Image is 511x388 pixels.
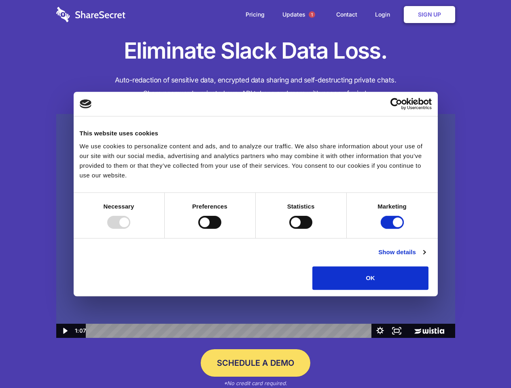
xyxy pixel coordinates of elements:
[192,203,227,210] strong: Preferences
[224,380,287,386] em: *No credit card required.
[309,11,315,18] span: 1
[56,36,455,65] h1: Eliminate Slack Data Loss.
[367,2,402,27] a: Login
[328,2,365,27] a: Contact
[287,203,315,210] strong: Statistics
[404,6,455,23] a: Sign Up
[388,324,405,338] button: Fullscreen
[201,349,310,377] a: Schedule a Demo
[92,324,368,338] div: Playbar
[80,99,92,108] img: logo
[361,98,432,110] a: Usercentrics Cookiebot - opens in a new window
[56,74,455,100] h4: Auto-redaction of sensitive data, encrypted data sharing and self-destructing private chats. Shar...
[80,141,432,180] div: We use cookies to personalize content and ads, and to analyze our traffic. We also share informat...
[471,348,501,378] iframe: Drift Widget Chat Controller
[378,247,425,257] a: Show details
[372,324,388,338] button: Show settings menu
[56,7,125,22] img: logo-wordmark-white-trans-d4663122ce5f474addd5e946df7df03e33cb6a1c49d2221995e7729f52c070b2.svg
[56,114,455,338] img: Sharesecret
[312,266,428,290] button: OK
[405,324,455,338] a: Wistia Logo -- Learn More
[56,324,73,338] button: Play Video
[377,203,407,210] strong: Marketing
[104,203,134,210] strong: Necessary
[80,129,432,138] div: This website uses cookies
[237,2,273,27] a: Pricing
